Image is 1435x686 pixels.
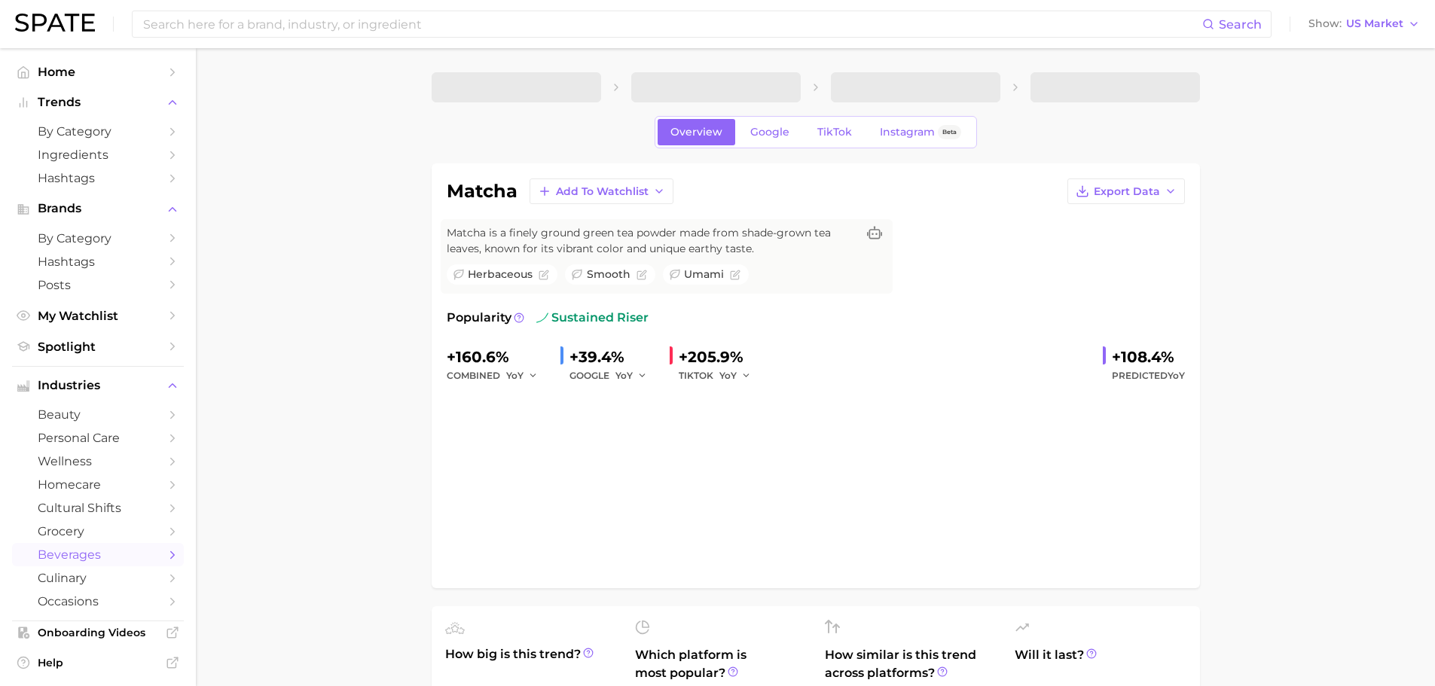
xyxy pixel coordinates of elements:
[12,166,184,190] a: Hashtags
[38,340,158,354] span: Spotlight
[637,270,647,280] button: Flag as miscategorized or irrelevant
[38,477,158,492] span: homecare
[447,225,856,257] span: Matcha is a finely ground green tea powder made from shade-grown tea leaves, known for its vibran...
[12,374,184,397] button: Industries
[506,369,524,382] span: YoY
[12,566,184,590] a: culinary
[536,309,649,327] span: sustained riser
[38,407,158,422] span: beauty
[38,65,158,79] span: Home
[12,335,184,358] a: Spotlight
[536,312,548,324] img: sustained riser
[12,543,184,566] a: beverages
[817,126,852,139] span: TikTok
[1094,185,1160,198] span: Export Data
[1067,178,1185,204] button: Export Data
[38,501,158,515] span: cultural shifts
[38,594,158,608] span: occasions
[38,278,158,292] span: Posts
[679,345,762,369] div: +205.9%
[1308,20,1342,28] span: Show
[38,656,158,669] span: Help
[719,369,737,382] span: YoY
[15,14,95,32] img: SPATE
[468,267,533,282] span: herbaceous
[38,626,158,639] span: Onboarding Videos
[38,96,158,109] span: Trends
[12,143,184,166] a: Ingredients
[1305,14,1424,34] button: ShowUS Market
[12,590,184,613] a: occasions
[12,227,184,250] a: by Category
[1112,367,1185,385] span: Predicted
[506,367,539,385] button: YoY
[38,431,158,445] span: personal care
[12,273,184,297] a: Posts
[38,202,158,215] span: Brands
[658,119,735,145] a: Overview
[615,369,633,382] span: YoY
[447,367,548,385] div: combined
[569,367,658,385] div: GOOGLE
[805,119,865,145] a: TikTok
[587,267,630,282] span: smooth
[1219,17,1262,32] span: Search
[12,403,184,426] a: beauty
[38,171,158,185] span: Hashtags
[12,250,184,273] a: Hashtags
[684,267,724,282] span: umami
[38,571,158,585] span: culinary
[447,309,511,327] span: Popularity
[1346,20,1403,28] span: US Market
[12,496,184,520] a: cultural shifts
[38,379,158,392] span: Industries
[867,119,974,145] a: InstagramBeta
[569,345,658,369] div: +39.4%
[38,309,158,323] span: My Watchlist
[38,255,158,269] span: Hashtags
[447,345,548,369] div: +160.6%
[12,621,184,644] a: Onboarding Videos
[530,178,673,204] button: Add to Watchlist
[38,547,158,562] span: beverages
[880,126,935,139] span: Instagram
[1112,345,1185,369] div: +108.4%
[942,126,957,139] span: Beta
[719,367,752,385] button: YoY
[1168,370,1185,381] span: YoY
[750,126,789,139] span: Google
[12,651,184,674] a: Help
[556,185,649,198] span: Add to Watchlist
[737,119,802,145] a: Google
[12,91,184,114] button: Trends
[12,426,184,450] a: personal care
[670,126,722,139] span: Overview
[12,473,184,496] a: homecare
[38,231,158,245] span: by Category
[12,304,184,328] a: My Watchlist
[38,524,158,538] span: grocery
[12,450,184,473] a: wellness
[445,645,617,682] span: How big is this trend?
[679,367,762,385] div: TIKTOK
[12,120,184,143] a: by Category
[447,182,518,200] h1: matcha
[38,148,158,162] span: Ingredients
[1015,646,1186,682] span: Will it last?
[38,124,158,139] span: by Category
[12,197,184,220] button: Brands
[12,520,184,543] a: grocery
[38,454,158,468] span: wellness
[615,367,648,385] button: YoY
[539,270,549,280] button: Flag as miscategorized or irrelevant
[730,270,740,280] button: Flag as miscategorized or irrelevant
[825,646,997,682] span: How similar is this trend across platforms?
[12,60,184,84] a: Home
[142,11,1202,37] input: Search here for a brand, industry, or ingredient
